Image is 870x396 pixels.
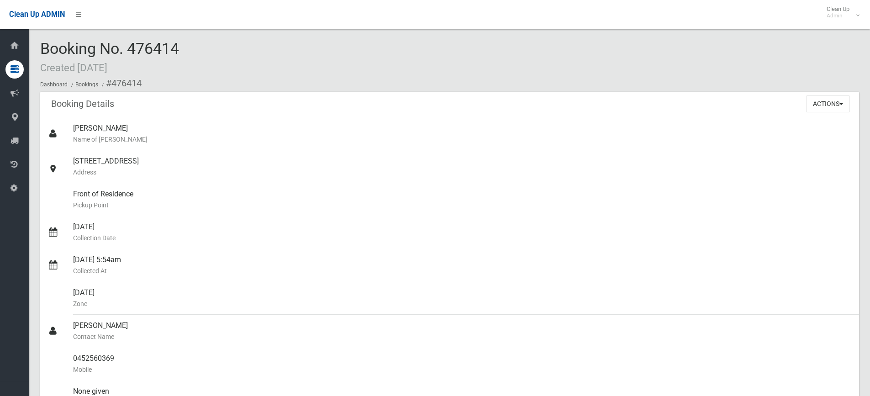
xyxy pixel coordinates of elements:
small: Address [73,167,852,178]
span: Booking No. 476414 [40,39,179,75]
header: Booking Details [40,95,125,113]
div: 0452560369 [73,348,852,380]
div: [DATE] [73,216,852,249]
small: Zone [73,298,852,309]
small: Mobile [73,364,852,375]
div: [DATE] [73,282,852,315]
span: Clean Up [822,5,859,19]
li: #476414 [100,75,142,92]
small: Collection Date [73,232,852,243]
small: Created [DATE] [40,62,107,74]
a: Dashboard [40,81,68,88]
div: [STREET_ADDRESS] [73,150,852,183]
small: Contact Name [73,331,852,342]
small: Admin [827,12,849,19]
div: [PERSON_NAME] [73,315,852,348]
small: Name of [PERSON_NAME] [73,134,852,145]
div: [DATE] 5:54am [73,249,852,282]
small: Collected At [73,265,852,276]
button: Actions [806,95,850,112]
div: [PERSON_NAME] [73,117,852,150]
small: Pickup Point [73,200,852,211]
span: Clean Up ADMIN [9,10,65,19]
div: Front of Residence [73,183,852,216]
a: Bookings [75,81,98,88]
